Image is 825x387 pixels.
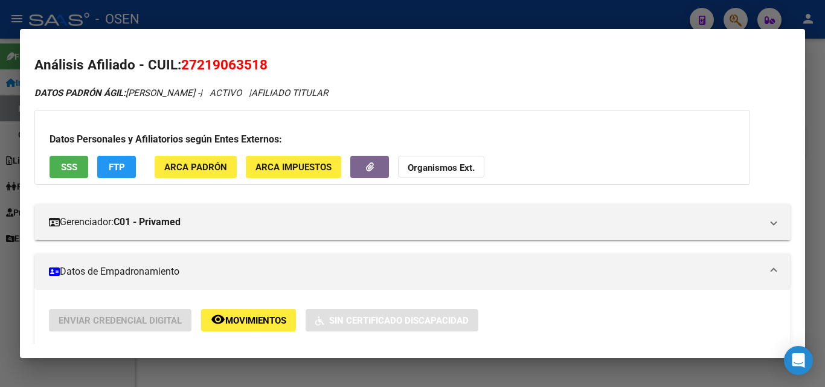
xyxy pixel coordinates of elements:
[114,215,181,229] strong: C01 - Privamed
[61,162,77,173] span: SSS
[246,156,341,178] button: ARCA Impuestos
[34,88,126,98] strong: DATOS PADRÓN ÁGIL:
[49,309,191,331] button: Enviar Credencial Digital
[329,315,469,326] span: Sin Certificado Discapacidad
[49,264,762,279] mat-panel-title: Datos de Empadronamiento
[109,162,125,173] span: FTP
[34,204,791,240] mat-expansion-panel-header: Gerenciador:C01 - Privamed
[164,162,227,173] span: ARCA Padrón
[34,55,791,75] h2: Análisis Afiliado - CUIL:
[181,57,268,72] span: 27219063518
[155,156,237,178] button: ARCA Padrón
[50,132,735,147] h3: Datos Personales y Afiliatorios según Entes Externos:
[201,309,296,331] button: Movimientos
[97,156,136,178] button: FTP
[34,88,200,98] span: [PERSON_NAME] -
[255,162,332,173] span: ARCA Impuestos
[784,346,813,375] div: Open Intercom Messenger
[251,88,328,98] span: AFILIADO TITULAR
[50,156,88,178] button: SSS
[225,315,286,326] span: Movimientos
[49,215,762,229] mat-panel-title: Gerenciador:
[34,88,328,98] i: | ACTIVO |
[398,156,484,178] button: Organismos Ext.
[59,315,182,326] span: Enviar Credencial Digital
[34,254,791,290] mat-expansion-panel-header: Datos de Empadronamiento
[306,309,478,331] button: Sin Certificado Discapacidad
[408,162,475,173] strong: Organismos Ext.
[211,312,225,327] mat-icon: remove_red_eye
